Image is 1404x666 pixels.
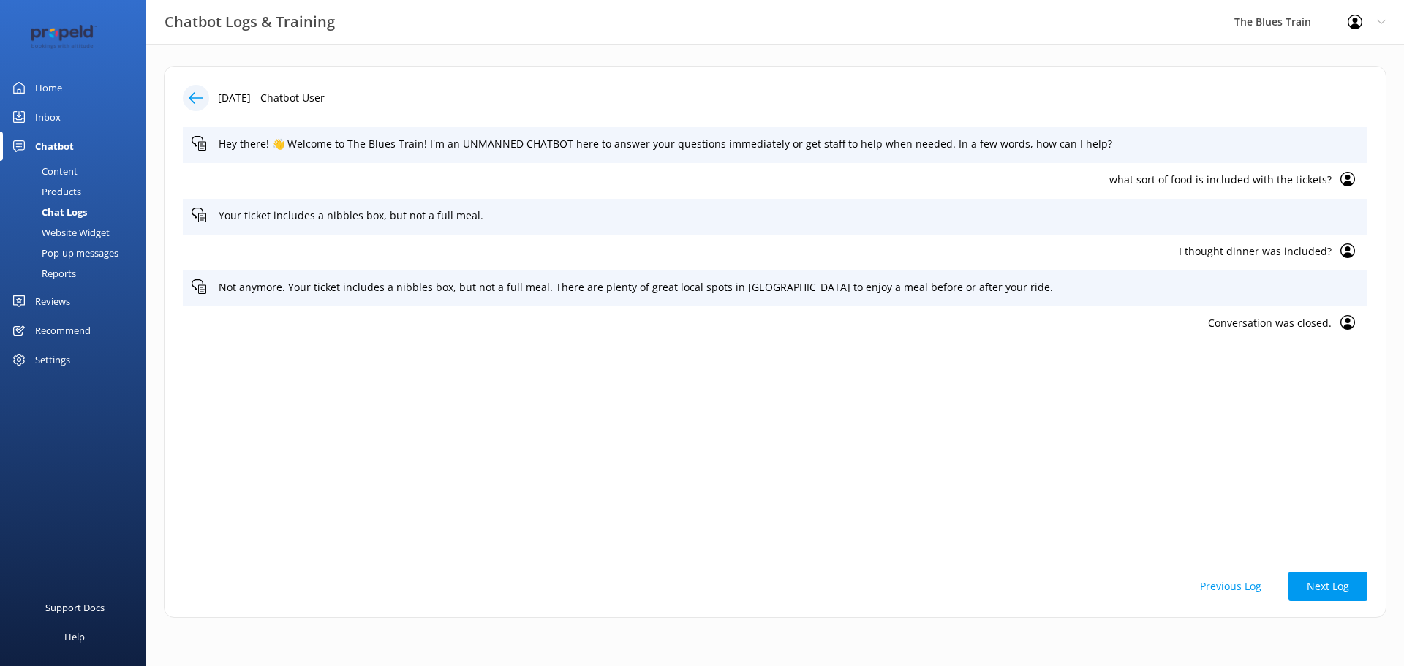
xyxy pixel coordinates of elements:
p: Your ticket includes a nibbles box, but not a full meal. [219,208,1359,224]
a: Pop-up messages [9,243,146,263]
h3: Chatbot Logs & Training [165,10,335,34]
div: Chat Logs [9,202,87,222]
div: Products [9,181,81,202]
button: Previous Log [1182,572,1280,601]
div: Home [35,73,62,102]
a: Content [9,161,146,181]
button: Next Log [1288,572,1367,601]
div: Help [64,622,85,651]
p: Hey there! 👋 Welcome to The Blues Train! I'm an UNMANNED CHATBOT here to answer your questions im... [219,136,1359,152]
div: Content [9,161,78,181]
div: Pop-up messages [9,243,118,263]
img: 12-1677471078.png [22,25,106,49]
p: Not anymore. Your ticket includes a nibbles box, but not a full meal. There are plenty of great l... [219,279,1359,295]
div: Chatbot [35,132,74,161]
div: Recommend [35,316,91,345]
div: Reports [9,263,76,284]
div: Website Widget [9,222,110,243]
p: [DATE] - Chatbot User [218,90,325,106]
p: I thought dinner was included? [192,243,1332,260]
a: Products [9,181,146,202]
a: Reports [9,263,146,284]
p: Conversation was closed. [192,315,1332,331]
div: Reviews [35,287,70,316]
div: Inbox [35,102,61,132]
div: Settings [35,345,70,374]
div: Support Docs [45,593,105,622]
a: Chat Logs [9,202,146,222]
p: what sort of food is included with the tickets? [192,172,1332,188]
a: Website Widget [9,222,146,243]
